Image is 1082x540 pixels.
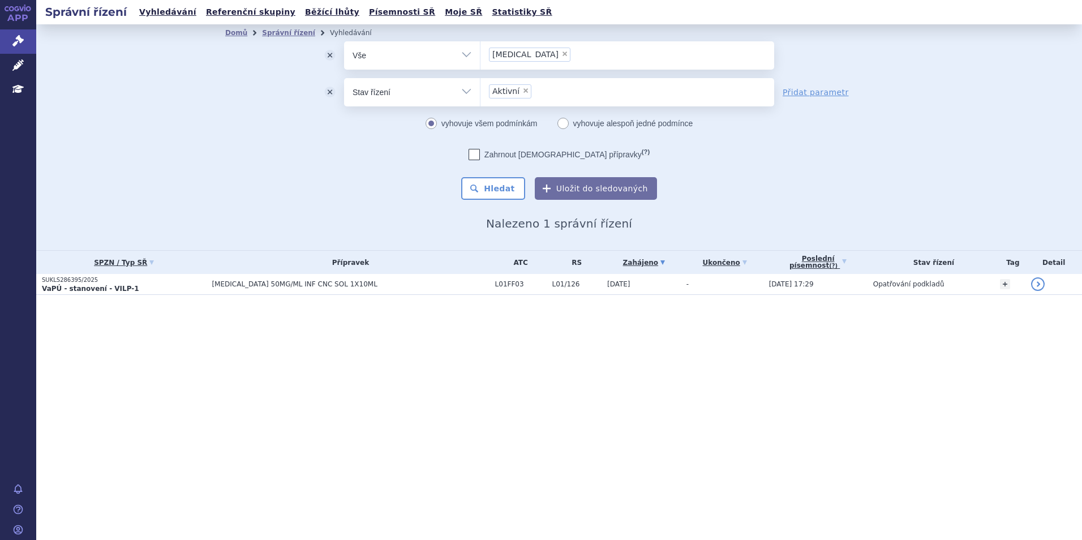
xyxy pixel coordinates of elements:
[486,217,632,230] span: Nalezeno 1 správní řízení
[642,148,650,156] abbr: (?)
[547,251,602,274] th: RS
[561,50,568,57] span: ×
[302,5,363,20] a: Běžící lhůty
[441,5,486,20] a: Moje SŘ
[262,29,315,37] a: Správní řízení
[316,41,344,70] button: odstranit
[461,177,525,200] button: Hledat
[492,87,519,95] span: Aktivní
[1025,251,1082,274] th: Detail
[426,115,538,132] label: vyhovuje všem podmínkám
[469,149,650,160] label: Zahrnout [DEMOGRAPHIC_DATA] přípravky
[535,177,657,200] button: Uložit do sledovaných
[203,5,299,20] a: Referenční skupiny
[686,255,763,271] a: Ukončeno
[42,276,206,284] p: SUKLS286395/2025
[535,84,541,98] input: Aktivní
[552,280,602,288] span: L01/126
[1000,279,1010,289] a: +
[607,255,681,271] a: Zahájeno
[330,24,387,41] li: Vyhledávání
[36,4,136,20] h2: Správní řízení
[557,115,693,132] label: vyhovuje alespoň jedné podmínce
[769,251,868,274] a: Poslednípísemnost(?)
[783,87,849,98] a: Přidat parametr
[490,251,547,274] th: ATC
[42,285,139,293] strong: VaPÚ - stanovení - VILP-1
[522,87,529,94] span: ×
[769,280,814,288] span: [DATE] 17:29
[574,47,580,61] input: [MEDICAL_DATA]
[42,255,206,271] a: SPZN / Typ SŘ
[1031,277,1045,291] a: detail
[868,251,995,274] th: Stav řízení
[206,251,489,274] th: Přípravek
[212,280,489,288] span: [MEDICAL_DATA] 50MG/ML INF CNC SOL 1X10ML
[607,280,630,288] span: [DATE]
[316,78,344,106] button: odstranit
[873,280,944,288] span: Opatřování podkladů
[136,5,200,20] a: Vyhledávání
[994,251,1025,274] th: Tag
[492,50,559,58] span: [MEDICAL_DATA]
[488,5,555,20] a: Statistiky SŘ
[829,263,838,269] abbr: (?)
[225,29,247,37] a: Domů
[686,280,689,288] span: -
[495,280,547,288] span: L01FF03
[366,5,439,20] a: Písemnosti SŘ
